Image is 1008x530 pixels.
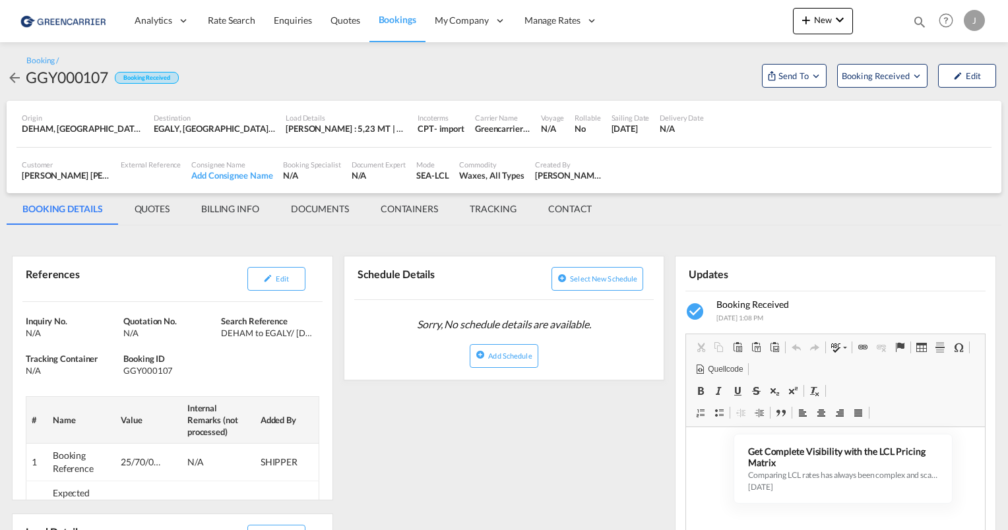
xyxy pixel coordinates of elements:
[953,71,962,80] md-icon: icon-pencil
[710,404,728,421] a: Liste
[612,113,650,123] div: Sailing Date
[365,193,454,225] md-tab-item: CONTAINERS
[123,365,218,376] div: GGY000107
[221,316,287,326] span: Search Reference
[412,312,596,337] span: Sorry, No schedule details are available.
[115,72,178,84] div: Booking Received
[575,113,600,123] div: Rollable
[557,274,567,283] md-icon: icon-plus-circle
[119,193,185,225] md-tab-item: QUOTES
[276,274,288,283] span: Edit
[26,444,47,481] td: 1
[765,339,784,356] a: Aus Word einfügen
[524,14,581,27] span: Manage Rates
[691,404,710,421] a: Nummerierte Liste einfügen/entfernen
[275,193,365,225] md-tab-item: DOCUMENTS
[805,382,824,399] a: Formatierung entfernen
[26,327,120,339] div: N/A
[247,267,305,291] button: icon-pencilEdit
[22,113,143,123] div: Origin
[22,262,170,296] div: References
[459,160,524,169] div: Commodity
[831,404,849,421] a: Rechtsbündig
[716,299,789,310] span: Booking Received
[732,404,750,421] a: Einzug verkleinern
[772,404,790,421] a: Zitatblock
[416,169,449,181] div: SEA-LCL
[777,69,810,82] span: Send To
[964,10,985,31] div: J
[541,123,564,134] div: N/A
[26,67,108,88] div: GGY000107
[762,64,827,88] button: Open demo menu
[691,382,710,399] a: Fett (Strg+B)
[837,64,928,88] button: Open demo menu
[418,123,434,134] div: CPT
[263,274,272,283] md-icon: icon-pencil
[938,64,996,88] button: icon-pencilEdit
[7,193,119,225] md-tab-item: BOOKING DETAILS
[7,193,608,225] md-pagination-wrapper: Use the left and right arrow keys to navigate between tabs
[352,169,406,181] div: N/A
[26,316,67,326] span: Inquiry No.
[660,123,704,134] div: N/A
[832,12,848,28] md-icon: icon-chevron-down
[22,123,143,134] div: DEHAM, Hamburg, Germany, Western Europe, Europe
[805,339,824,356] a: Wiederherstellen (Strg+Y)
[570,274,637,283] span: Select new schedule
[185,193,275,225] md-tab-item: BILLING INFO
[660,113,704,123] div: Delivery Date
[47,444,115,481] td: Booking Reference
[728,339,747,356] a: Einfügen (Strg+V)
[418,113,464,123] div: Incoterms
[794,404,812,421] a: Linksbündig
[612,123,650,134] div: 18 Sep 2025
[575,123,600,134] div: No
[7,70,22,86] md-icon: icon-arrow-left
[283,169,340,181] div: N/A
[750,404,769,421] a: Einzug vergrößern
[121,456,160,469] div: 25/70/09/0128
[7,67,26,88] div: icon-arrow-left
[476,350,485,359] md-icon: icon-plus-circle
[793,8,853,34] button: icon-plus 400-fgNewicon-chevron-down
[710,339,728,356] a: Kopieren (Strg+C)
[459,169,524,181] div: Waxes, All Types
[26,365,120,376] div: N/A
[912,15,927,34] div: icon-magnify
[475,113,530,123] div: Carrier Name
[935,9,957,32] span: Help
[26,396,47,444] th: #
[551,267,643,291] button: icon-plus-circleSelect new schedule
[354,262,501,294] div: Schedule Details
[532,193,608,225] md-tab-item: CONTACT
[352,160,406,169] div: Document Expert
[827,339,850,356] a: Rechtschreibprüfung während der Texteingabe (SCAYT)
[22,160,110,169] div: Customer
[434,123,464,134] div: - import
[121,499,160,512] div: 16.09.2025
[931,339,949,356] a: Horizontale Linie einfügen
[182,396,255,444] th: Internal Remarks (not processed)
[716,314,763,322] span: [DATE] 1:08 PM
[187,456,227,469] div: N/A
[191,160,272,169] div: Consignee Name
[20,6,109,36] img: 1378a7308afe11ef83610d9e779c6b34.png
[274,15,312,26] span: Enquiries
[135,14,172,27] span: Analytics
[842,69,911,82] span: Booking Received
[787,339,805,356] a: Rückgängig (Strg+Z)
[187,499,227,512] div: N/A
[891,339,909,356] a: Anker
[747,339,765,356] a: Als Klartext einfügen (Strg+Umschalt+V)
[123,353,165,364] span: Booking ID
[812,404,831,421] a: Zentriert
[208,15,255,26] span: Rate Search
[765,382,784,399] a: Tiefgestellt
[535,160,604,169] div: Created By
[849,404,867,421] a: Blocksatz
[470,344,538,368] button: icon-plus-circleAdd Schedule
[255,396,319,444] th: Added By
[488,351,532,360] span: Add Schedule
